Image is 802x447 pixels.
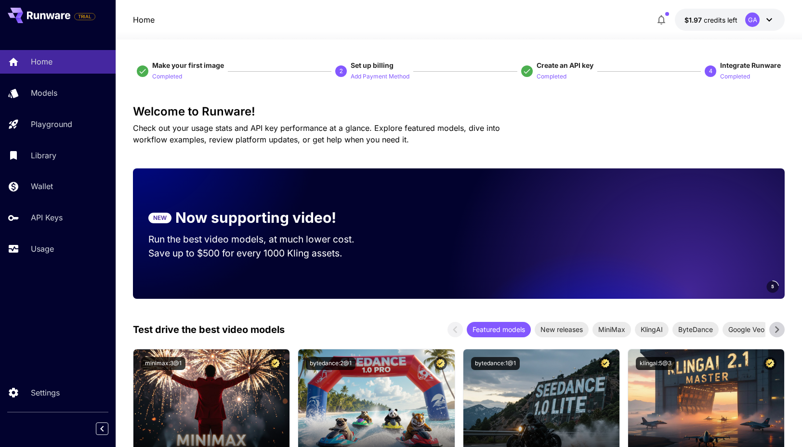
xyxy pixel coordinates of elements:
p: Home [31,56,53,67]
button: $1.9727GA [675,9,785,31]
p: Models [31,87,57,99]
span: Check out your usage stats and API key performance at a glance. Explore featured models, dive int... [133,123,500,144]
p: Save up to $500 for every 1000 Kling assets. [148,246,373,260]
div: New releases [535,322,589,337]
p: Library [31,150,56,161]
button: Certified Model – Vetted for best performance and includes a commercial license. [269,357,282,370]
p: Test drive the best video models [133,322,285,337]
button: Completed [537,70,566,82]
button: Certified Model – Vetted for best performance and includes a commercial license. [763,357,776,370]
nav: breadcrumb [133,14,155,26]
button: Completed [720,70,750,82]
a: Home [133,14,155,26]
h3: Welcome to Runware! [133,105,785,118]
div: MiniMax [592,322,631,337]
p: Run the best video models, at much lower cost. [148,232,373,246]
span: ByteDance [672,324,719,334]
p: Completed [152,72,182,81]
span: credits left [704,16,737,24]
div: $1.9727 [684,15,737,25]
p: API Keys [31,212,63,223]
button: minimax:3@1 [141,357,185,370]
div: Featured models [467,322,531,337]
button: Certified Model – Vetted for best performance and includes a commercial license. [599,357,612,370]
p: Settings [31,387,60,398]
span: Integrate Runware [720,61,781,69]
span: 5 [771,283,774,290]
p: 4 [709,67,712,76]
p: Completed [720,72,750,81]
button: Collapse sidebar [96,422,108,435]
p: Now supporting video! [175,207,336,229]
span: New releases [535,324,589,334]
p: NEW [153,214,167,222]
button: Certified Model – Vetted for best performance and includes a commercial license. [434,357,447,370]
span: Featured models [467,324,531,334]
span: Add your payment card to enable full platform functionality. [74,11,95,22]
span: KlingAI [635,324,669,334]
p: Playground [31,118,72,130]
span: Set up billing [351,61,394,69]
p: Completed [537,72,566,81]
button: bytedance:1@1 [471,357,520,370]
div: Google Veo [723,322,770,337]
span: MiniMax [592,324,631,334]
p: Wallet [31,180,53,192]
span: $1.97 [684,16,704,24]
p: 2 [340,67,343,76]
div: KlingAI [635,322,669,337]
button: bytedance:2@1 [306,357,355,370]
span: Google Veo [723,324,770,334]
span: Create an API key [537,61,593,69]
span: TRIAL [75,13,95,20]
div: ByteDance [672,322,719,337]
p: Usage [31,243,54,255]
button: Completed [152,70,182,82]
button: klingai:5@3 [636,357,675,370]
button: Add Payment Method [351,70,409,82]
span: Make your first image [152,61,224,69]
p: Add Payment Method [351,72,409,81]
div: GA [745,13,760,27]
div: Collapse sidebar [103,420,116,437]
